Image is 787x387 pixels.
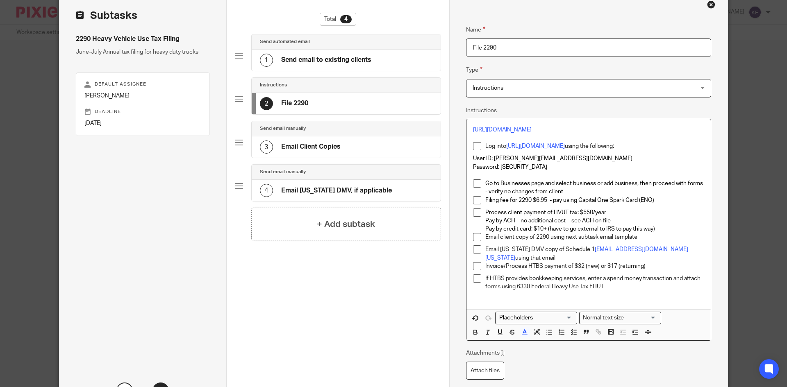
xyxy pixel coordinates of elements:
p: Attachments [466,349,506,357]
div: 4 [260,184,273,197]
div: Search for option [495,312,577,324]
span: Normal text size [581,314,626,322]
span: User ID: [PERSON_NAME][EMAIL_ADDRESS][DOMAIN_NAME] [473,156,632,161]
h4: File 2290 [281,99,308,108]
h4: Send email to existing clients [281,56,371,64]
h4: Send automated email [260,38,310,45]
a: [URL][DOMAIN_NAME] [473,127,532,133]
span: Process client payment of HVUT tax: $550/year [485,210,606,215]
label: Attach files [466,362,504,380]
p: Invoice/Process HTBS payment of $32 (new) or $17 (returning) [485,262,704,270]
p: [PERSON_NAME] [84,92,201,100]
p: Default assignee [84,81,201,88]
span: Pay by credit card: $10+ (have to go external to IRS to pay this way) [485,226,655,232]
p: June-July Annual tax filing for heavy duty trucks [76,48,210,56]
p: [DATE] [84,119,201,127]
div: Placeholders [495,312,577,324]
h4: Email Client Copies [281,143,341,151]
span: Instructions [473,85,503,91]
span: Pay by ACH – no additional cost - see ACH on file [485,218,611,224]
input: Search for option [627,314,656,322]
div: 3 [260,140,273,154]
div: Close this dialog window [707,0,715,9]
p: Email client copy of 2290 using next subtask email template [485,233,704,241]
p: Email [US_STATE] DMV copy of Schedule 1 using that email [485,245,704,262]
div: 1 [260,54,273,67]
p: Log into using the following: [485,142,704,150]
h4: 2290 Heavy Vehicle Use Tax Filing [76,35,210,43]
span: Go to Businesses page and select business or add business, then proceed with forms - verify no ch... [485,181,705,195]
h4: Send email manually [260,169,306,175]
h4: Instructions [260,82,287,88]
label: Name [466,25,485,34]
a: [EMAIL_ADDRESS][DOMAIN_NAME][US_STATE] [485,247,688,260]
span: Filing fee for 2290 $6.95 - pay using Capital One Spark Card (ENO) [485,197,654,203]
div: 2 [260,97,273,110]
h4: + Add subtask [317,218,375,231]
p: If HTBS provides bookkeeping services, enter a spend money transaction and attach forms using 633... [485,274,704,291]
a: [URL][DOMAIN_NAME] [506,143,565,149]
div: Total [320,13,356,26]
label: Type [466,65,482,75]
label: Instructions [466,106,497,115]
h2: Subtasks [76,9,137,23]
h4: Email [US_STATE] DMV, if applicable [281,186,392,195]
div: Text styles [579,312,661,324]
div: Search for option [579,312,661,324]
div: 4 [340,15,352,23]
h4: Send email manually [260,125,306,132]
span: Password: [SECURITY_DATA] [473,164,547,170]
p: Deadline [84,109,201,115]
input: Search for option [496,314,572,322]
